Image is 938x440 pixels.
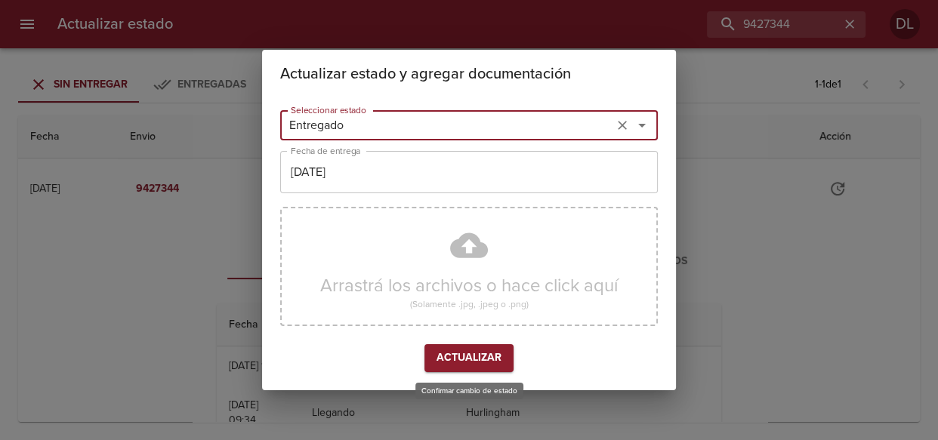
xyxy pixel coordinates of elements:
span: Actualizar [437,349,501,368]
div: Arrastrá los archivos o hace click aquí(Solamente .jpg, .jpeg o .png) [280,207,658,326]
button: Abrir [631,115,653,136]
button: Actualizar [424,344,514,372]
button: Limpiar [612,115,633,136]
h2: Actualizar estado y agregar documentación [280,62,658,86]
